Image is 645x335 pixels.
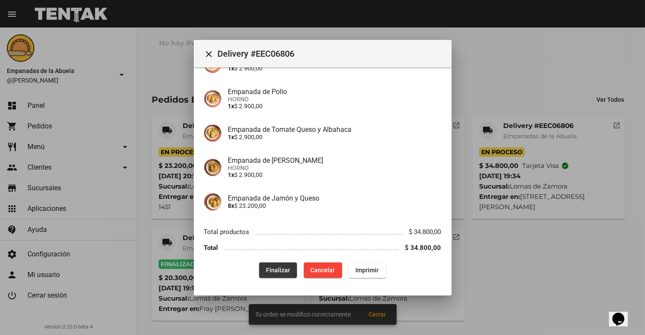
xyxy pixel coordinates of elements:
[349,262,386,278] button: Imprimir
[266,267,290,274] span: Finalizar
[228,103,235,110] b: 1x
[228,202,441,209] p: $ 23.200,00
[228,65,441,72] p: $ 2.900,00
[228,171,235,178] b: 1x
[228,125,441,134] h4: Empanada de Tomate Queso y Albahaca
[228,202,235,209] b: 8x
[204,49,214,59] mat-icon: Cerrar
[304,262,342,278] button: Cancelar
[228,134,441,140] p: $ 2.900,00
[228,194,441,202] h4: Empanada de Jamón y Queso
[204,240,441,256] li: Total $ 34.800,00
[204,125,221,142] img: b2392df3-fa09-40df-9618-7e8db6da82b5.jpg
[204,90,221,107] img: 10349b5f-e677-4e10-aec3-c36b893dfd64.jpg
[609,301,636,326] iframe: chat widget
[228,65,235,72] b: 1x
[228,156,441,164] h4: Empanada de [PERSON_NAME]
[228,103,441,110] p: $ 2.900,00
[204,159,221,176] img: f753fea7-0f09-41b3-9a9e-ddb84fc3b359.jpg
[228,164,441,171] span: HORNO
[228,96,441,103] span: HORNO
[356,267,379,274] span: Imprimir
[201,45,218,62] button: Cerrar
[228,88,441,96] h4: Empanada de Pollo
[259,262,297,278] button: Finalizar
[218,47,445,61] span: Delivery #EEC06806
[228,171,441,178] p: $ 2.900,00
[228,134,235,140] b: 1x
[311,267,335,274] span: Cancelar
[204,193,221,210] img: 72c15bfb-ac41-4ae4-a4f2-82349035ab42.jpg
[204,224,441,240] li: Total productos $ 34.800,00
